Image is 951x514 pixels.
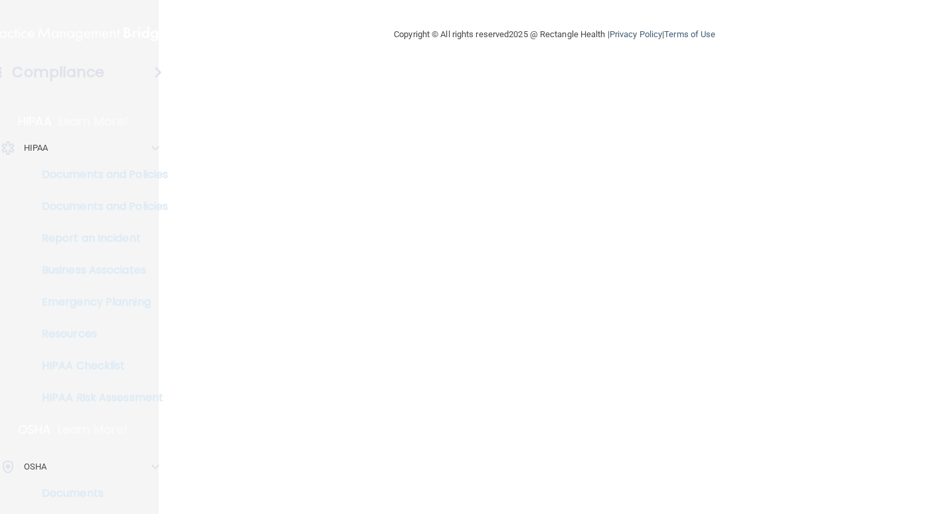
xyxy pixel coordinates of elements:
p: Documents [9,487,190,500]
p: Documents and Policies [9,200,190,213]
p: Report an Incident [9,232,190,245]
p: HIPAA Checklist [9,359,190,373]
p: Documents and Policies [9,168,190,181]
h4: Compliance [12,63,104,82]
p: Learn More! [58,422,128,438]
p: OSHA [18,422,51,438]
p: HIPAA [18,114,52,129]
p: OSHA [24,459,46,475]
a: Terms of Use [664,29,715,39]
p: Emergency Planning [9,296,190,309]
p: Business Associates [9,264,190,277]
div: Copyright © All rights reserved 2025 @ Rectangle Health | | [312,13,797,56]
p: HIPAA Risk Assessment [9,391,190,404]
p: Learn More! [58,114,129,129]
p: Resources [9,327,190,341]
p: HIPAA [24,140,48,156]
a: Privacy Policy [610,29,662,39]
